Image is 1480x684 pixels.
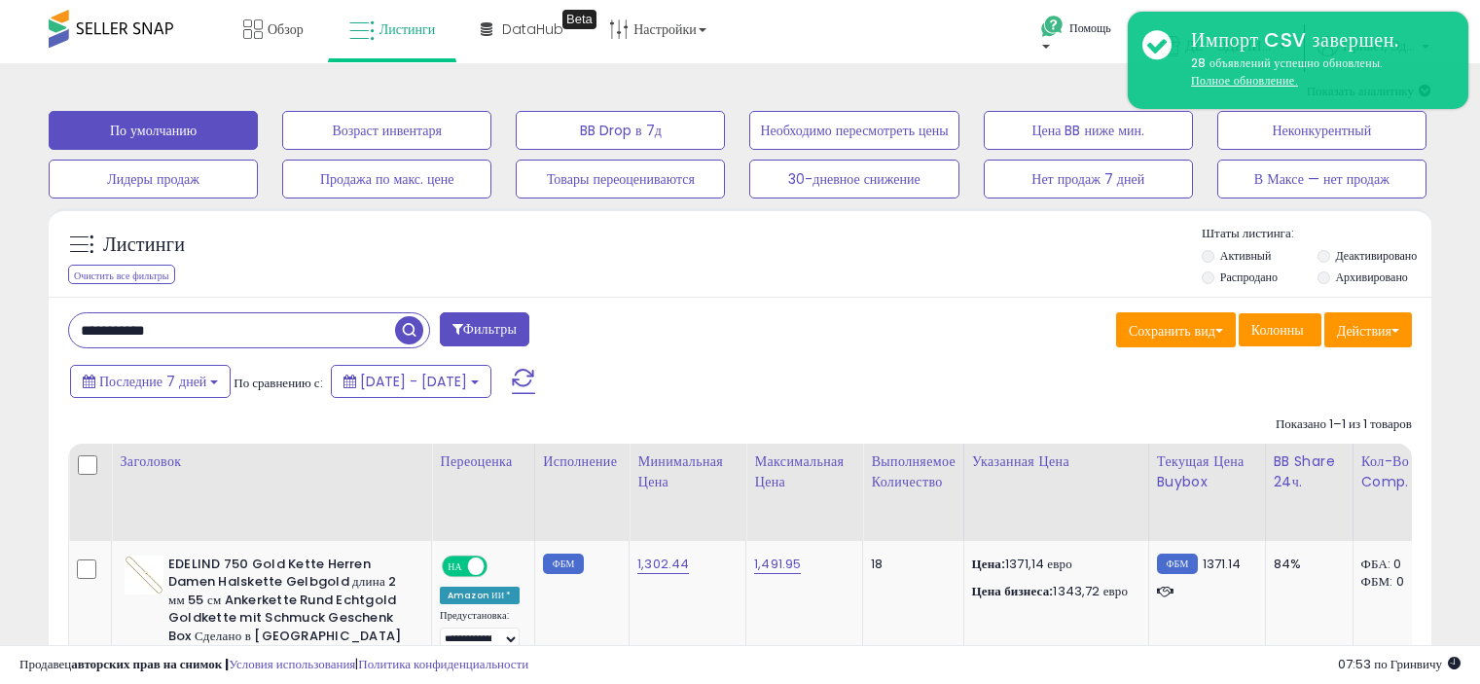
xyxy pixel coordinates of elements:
a: Условия использования [229,655,355,673]
button: Товары переоцениваются [516,160,725,198]
font: 1343,72 евро [1053,582,1128,600]
font: 18 [871,555,883,573]
font: Продавец [19,655,71,673]
font: В Максе — нет продаж [1254,169,1390,189]
font: По сравнению с: [234,374,322,392]
font: Необходимо пересмотреть цены [760,121,948,140]
font: Листинги [379,19,436,39]
img: 31S-CHSVzDL._SL40_.jpg [125,556,163,594]
button: Продажа по макс. цене [282,160,491,198]
font: Очистить все фильтры [74,268,169,282]
font: Колонны [1251,320,1304,340]
font: авторских прав на снимок | [71,655,229,673]
font: Продажа по макс. цене [320,169,453,189]
button: BB Drop в 7д [516,111,725,150]
div: Tooltip anchor [562,10,596,29]
font: Нет продаж 7 дней [1031,169,1144,189]
font: Неконкурентный [1272,121,1371,140]
font: Последние 7 дней [99,372,206,391]
font: Фильтры [463,319,517,339]
font: Возраст инвентаря [332,121,442,140]
a: 1,491.95 [754,555,801,574]
button: Возраст инвентаря [282,111,491,150]
button: В Максе — нет продаж [1217,160,1426,198]
font: ФБМ [553,557,575,571]
font: EDELIND 750 Gold Kette Herren Damen Halskette Gelbgold длина 2 мм 55 см Ankerkette Rund Echtgold ... [168,555,401,645]
font: 1,302.44 [637,555,689,573]
a: Политика конфиденциальности [358,655,528,673]
font: ФБМ: 0 [1361,572,1404,591]
button: По умолчанию [49,111,258,150]
font: Распродано [1220,269,1278,285]
font: Товары переоцениваются [547,169,695,189]
button: Нет продаж 7 дней [984,160,1193,198]
font: Выполняемое количество [871,451,955,491]
font: Сохранить вид [1129,321,1215,341]
font: ФБМ [1167,557,1189,571]
font: Предустановка: [440,608,509,623]
font: Активный [1220,247,1272,264]
font: Лидеры продаж [107,169,199,189]
font: | [355,655,358,673]
button: Фильтры [440,312,530,346]
font: Деактивировано [1335,247,1417,264]
button: Лидеры продаж [49,160,258,198]
font: Переоценка [440,451,512,471]
font: BB Share 24ч. [1274,451,1335,491]
font: Цена: [972,555,1006,573]
font: 1371,14 евро [1005,555,1072,573]
button: Последние 7 дней [70,365,231,398]
button: Необходимо пересмотреть цены [749,111,958,150]
font: Архивировано [1335,269,1407,285]
font: 30-дневное снижение [788,169,920,189]
font: Штаты листинга: [1202,224,1294,242]
font: DataHub [502,19,563,39]
font: Обзор [268,19,304,39]
font: Полное обновление. [1191,72,1298,89]
font: 07:53 по Гринвичу [1338,655,1442,673]
font: Цена бизнеса: [972,582,1054,600]
font: 84% [1274,555,1301,573]
font: Импорт CSV завершен. [1191,26,1399,54]
button: Действия [1324,312,1412,347]
button: [DATE] - [DATE] [331,365,491,398]
font: Листинги [103,231,185,258]
font: НА [448,559,461,573]
font: 1371.14 [1203,555,1242,573]
font: Помощь [1069,19,1111,36]
font: Максимальная цена [754,451,844,491]
button: Цена BB ниже мин. [984,111,1193,150]
font: Настройки [633,19,697,39]
font: Кол-во Comp. [1361,451,1409,491]
font: Показано 1–1 из 1 товаров [1276,414,1412,433]
font: Amazon ИИ * [448,590,512,601]
font: Исполнение [543,451,617,471]
font: ФБА: 0 [1361,555,1402,573]
span: 2025-10-8 08:36 GMT [1338,655,1461,673]
font: Цена BB ниже мин. [1031,121,1144,140]
font: Минимальная цена [637,451,723,491]
font: Указанная цена [972,451,1069,471]
font: 1,491.95 [754,555,801,573]
font: 28 объявлений успешно обновлены. [1191,54,1384,71]
button: Колонны [1239,313,1321,346]
a: 1,302.44 [637,555,689,574]
font: Заголовок [120,451,181,471]
font: По умолчанию [110,121,197,140]
button: 30-дневное снижение [749,160,958,198]
i: Получить помощь [1040,15,1065,39]
button: Сохранить вид [1116,312,1236,347]
button: Неконкурентный [1217,111,1426,150]
font: BB Drop в 7д [580,121,662,140]
font: Действия [1337,321,1391,341]
font: Текущая цена Buybox [1157,451,1245,491]
font: [DATE] - [DATE] [360,372,467,391]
